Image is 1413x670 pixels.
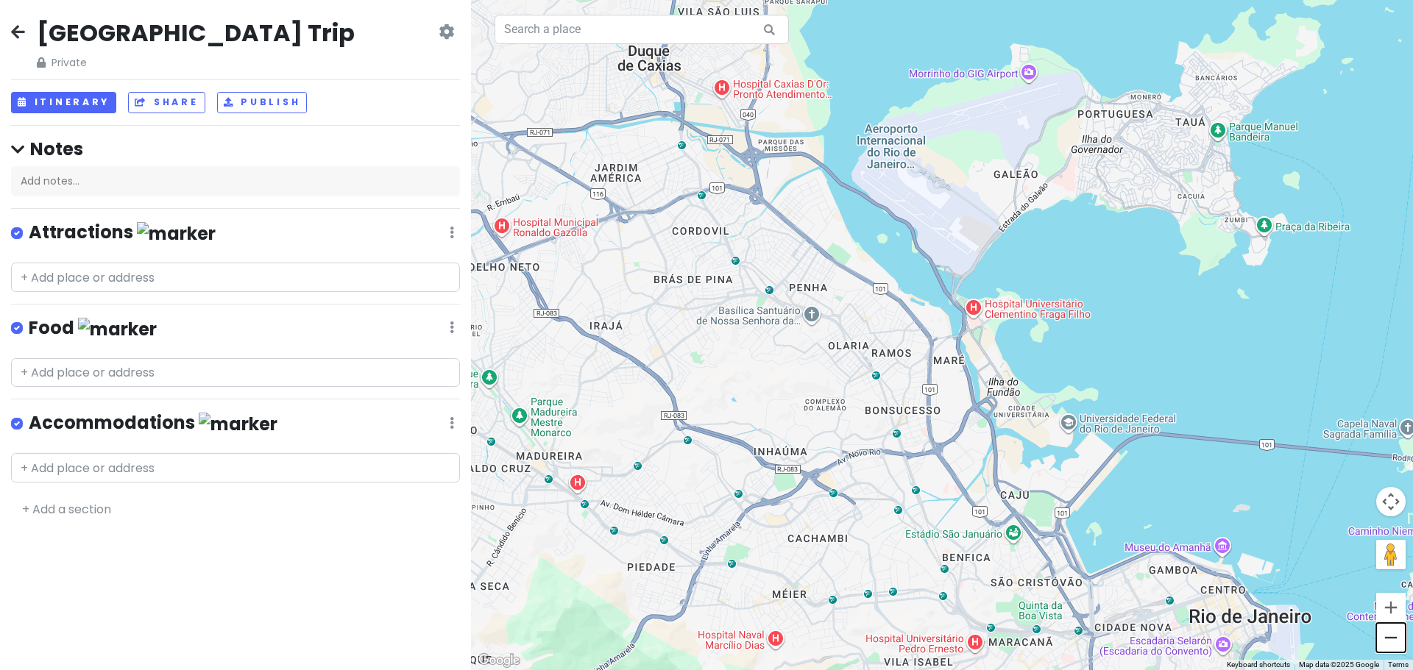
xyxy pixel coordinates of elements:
[475,651,523,670] img: Google
[37,54,355,71] span: Private
[11,358,460,388] input: + Add place or address
[29,316,157,341] h4: Food
[1299,660,1379,669] span: Map data ©2025 Google
[11,453,460,482] input: + Add place or address
[1376,487,1406,516] button: Map camera controls
[29,411,277,435] h4: Accommodations
[475,651,523,670] a: Open this area in Google Maps (opens a new window)
[137,222,216,245] img: marker
[78,318,157,341] img: marker
[1388,660,1409,669] a: Terms (opens in new tab)
[1227,660,1290,670] button: Keyboard shortcuts
[11,138,460,160] h4: Notes
[128,92,205,113] button: Share
[1376,540,1406,569] button: Drag Pegman onto the map to open Street View
[1376,623,1406,652] button: Zoom out
[11,263,460,292] input: + Add place or address
[37,18,355,49] h2: [GEOGRAPHIC_DATA] Trip
[1376,593,1406,622] button: Zoom in
[11,166,460,197] div: Add notes...
[199,413,277,435] img: marker
[11,92,116,113] button: Itinerary
[22,501,111,518] a: + Add a section
[217,92,308,113] button: Publish
[495,15,789,44] input: Search a place
[29,221,216,245] h4: Attractions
